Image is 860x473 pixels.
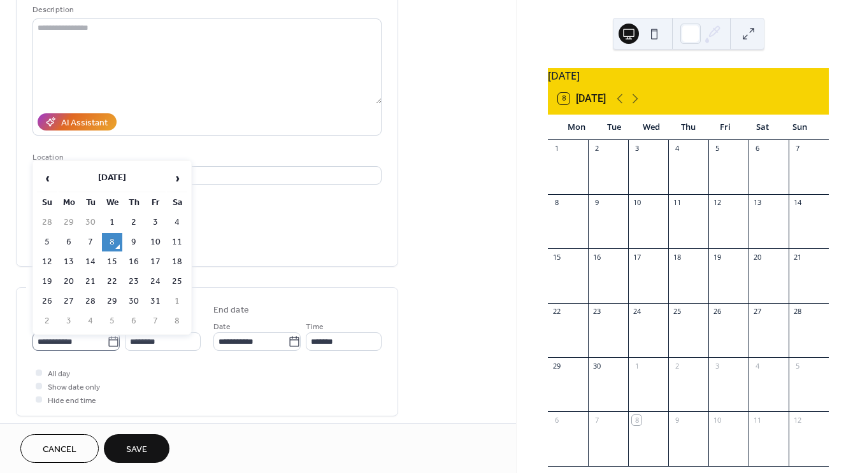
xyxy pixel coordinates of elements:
td: 29 [59,213,79,232]
div: 22 [552,307,561,316]
div: 11 [672,198,682,208]
div: 10 [632,198,641,208]
div: 18 [672,252,682,262]
td: 4 [80,312,101,330]
div: 1 [552,144,561,153]
div: 8 [552,198,561,208]
td: 22 [102,272,122,291]
div: 6 [752,144,762,153]
th: Tu [80,194,101,212]
td: 6 [124,312,144,330]
td: 6 [59,233,79,251]
td: 1 [167,292,187,311]
div: 5 [712,144,722,153]
div: Wed [633,115,670,140]
div: 4 [752,361,762,371]
button: Cancel [20,434,99,463]
td: 21 [80,272,101,291]
td: 24 [145,272,166,291]
th: Fr [145,194,166,212]
div: 12 [792,415,802,425]
div: End date [213,304,249,317]
div: Sat [744,115,781,140]
span: Date [213,320,231,334]
div: 1 [632,361,641,371]
td: 3 [145,213,166,232]
td: 8 [102,233,122,251]
div: 10 [712,415,722,425]
div: 29 [552,361,561,371]
td: 8 [167,312,187,330]
td: 2 [37,312,57,330]
div: 3 [712,361,722,371]
div: 4 [672,144,682,153]
div: 26 [712,307,722,316]
div: 6 [552,415,561,425]
th: Sa [167,194,187,212]
td: 7 [145,312,166,330]
td: 7 [80,233,101,251]
span: Hide end time [48,394,96,407]
div: 30 [592,361,601,371]
td: 12 [37,253,57,271]
div: 23 [592,307,601,316]
div: 17 [632,252,641,262]
th: [DATE] [59,165,166,192]
div: 7 [592,415,601,425]
div: Thu [670,115,706,140]
td: 30 [80,213,101,232]
div: 13 [752,198,762,208]
td: 5 [37,233,57,251]
th: We [102,194,122,212]
td: 10 [145,233,166,251]
div: 27 [752,307,762,316]
div: 11 [752,415,762,425]
td: 18 [167,253,187,271]
button: Save [104,434,169,463]
td: 3 [59,312,79,330]
td: 23 [124,272,144,291]
td: 5 [102,312,122,330]
div: Description [32,3,379,17]
div: 2 [592,144,601,153]
td: 25 [167,272,187,291]
td: 26 [37,292,57,311]
td: 19 [37,272,57,291]
td: 14 [80,253,101,271]
span: › [168,166,187,191]
div: 3 [632,144,641,153]
div: 15 [552,252,561,262]
div: 9 [592,198,601,208]
td: 1 [102,213,122,232]
div: Tue [595,115,632,140]
span: All day [48,367,70,381]
td: 15 [102,253,122,271]
span: ‹ [38,166,57,191]
td: 16 [124,253,144,271]
div: 24 [632,307,641,316]
div: 28 [792,307,802,316]
button: 8[DATE] [554,90,610,108]
td: 2 [124,213,144,232]
td: 9 [124,233,144,251]
div: 20 [752,252,762,262]
td: 11 [167,233,187,251]
span: Show date only [48,381,100,394]
td: 20 [59,272,79,291]
div: 16 [592,252,601,262]
div: 7 [792,144,802,153]
th: Mo [59,194,79,212]
td: 4 [167,213,187,232]
div: 8 [632,415,641,425]
td: 30 [124,292,144,311]
div: Location [32,151,379,164]
div: 25 [672,307,682,316]
div: Sun [782,115,819,140]
th: Su [37,194,57,212]
span: Cancel [43,443,76,456]
td: 28 [37,213,57,232]
div: 9 [672,415,682,425]
td: 17 [145,253,166,271]
div: 21 [792,252,802,262]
